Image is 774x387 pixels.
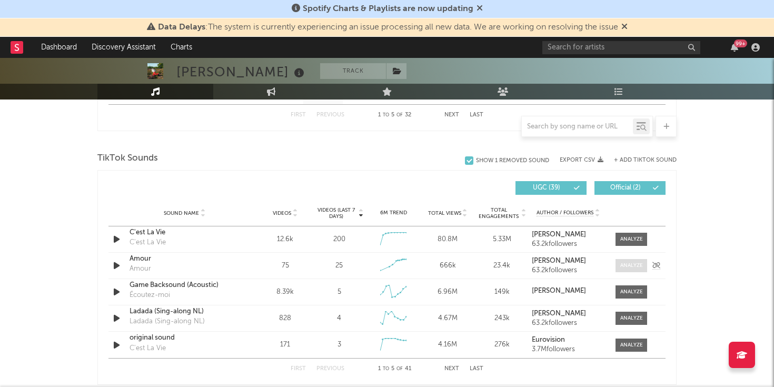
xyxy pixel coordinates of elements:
div: 4.16M [423,340,472,350]
div: 3 [338,340,341,350]
div: 1 5 41 [365,363,423,375]
div: C'est La Vie [130,237,166,248]
div: 25 [335,261,343,271]
div: 243k [478,313,527,324]
button: + Add TikTok Sound [614,157,677,163]
div: 63.2k followers [532,320,605,327]
a: [PERSON_NAME] [532,287,605,295]
div: 4.67M [423,313,472,324]
div: 6M Trend [369,209,418,217]
a: Charts [163,37,200,58]
button: Official(2) [594,181,666,195]
span: Sound Name [164,210,199,216]
div: 12.6k [261,234,310,245]
a: Ladada (Sing-along NL) [130,306,240,317]
div: 276k [478,340,527,350]
a: original sound [130,333,240,343]
button: UGC(39) [515,181,587,195]
span: Videos (last 7 days) [315,207,358,220]
input: Search by song name or URL [522,123,633,131]
button: Last [470,112,483,118]
div: Amour [130,264,151,274]
a: Dashboard [34,37,84,58]
div: 99 + [734,39,747,47]
span: Total Views [428,210,461,216]
span: Spotify Charts & Playlists are now updating [303,5,473,13]
div: Ladada (Sing-along NL) [130,316,205,327]
span: : The system is currently experiencing an issue processing all new data. We are working on resolv... [158,23,618,32]
div: 75 [261,261,310,271]
div: 3.7M followers [532,346,605,353]
span: Dismiss [621,23,628,32]
a: [PERSON_NAME] [532,310,605,317]
button: Last [470,366,483,372]
div: 200 [333,234,345,245]
div: 63.2k followers [532,241,605,248]
div: 5 [338,287,341,297]
strong: [PERSON_NAME] [532,310,586,317]
a: [PERSON_NAME] [532,257,605,265]
button: Export CSV [560,157,603,163]
a: [PERSON_NAME] [532,231,605,239]
strong: Eurovision [532,336,565,343]
div: 828 [261,313,310,324]
a: Amour [130,254,240,264]
strong: [PERSON_NAME] [532,287,586,294]
div: 149k [478,287,527,297]
span: Dismiss [477,5,483,13]
input: Search for artists [542,41,700,54]
strong: [PERSON_NAME] [532,231,586,238]
button: First [291,112,306,118]
div: 1 5 32 [365,109,423,122]
button: + Add TikTok Sound [603,157,677,163]
div: Show 1 Removed Sound [476,157,549,164]
div: 5.33M [478,234,527,245]
button: Previous [316,366,344,372]
a: Game Backsound (Acoustic) [130,280,240,291]
span: Videos [273,210,291,216]
div: 63.2k followers [532,267,605,274]
span: Total Engagements [478,207,520,220]
div: 8.39k [261,287,310,297]
div: 171 [261,340,310,350]
span: of [396,113,403,117]
div: [PERSON_NAME] [176,63,307,81]
div: 4 [337,313,341,324]
div: 666k [423,261,472,271]
span: Data Delays [158,23,205,32]
strong: [PERSON_NAME] [532,257,586,264]
div: 23.4k [478,261,527,271]
span: to [383,366,389,371]
div: 6.96M [423,287,472,297]
div: Écoutez-moi [130,290,170,301]
span: TikTok Sounds [97,152,158,165]
button: Next [444,366,459,372]
span: Official ( 2 ) [601,185,650,191]
a: Eurovision [532,336,605,344]
button: Track [320,63,386,79]
button: Previous [316,112,344,118]
span: to [383,113,389,117]
button: 99+ [731,43,738,52]
div: C'est La Vie [130,343,166,354]
span: UGC ( 39 ) [522,185,571,191]
button: Next [444,112,459,118]
div: 80.8M [423,234,472,245]
span: Author / Followers [537,210,593,216]
a: Discovery Assistant [84,37,163,58]
span: of [396,366,403,371]
a: C'est La Vie [130,227,240,238]
button: First [291,366,306,372]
